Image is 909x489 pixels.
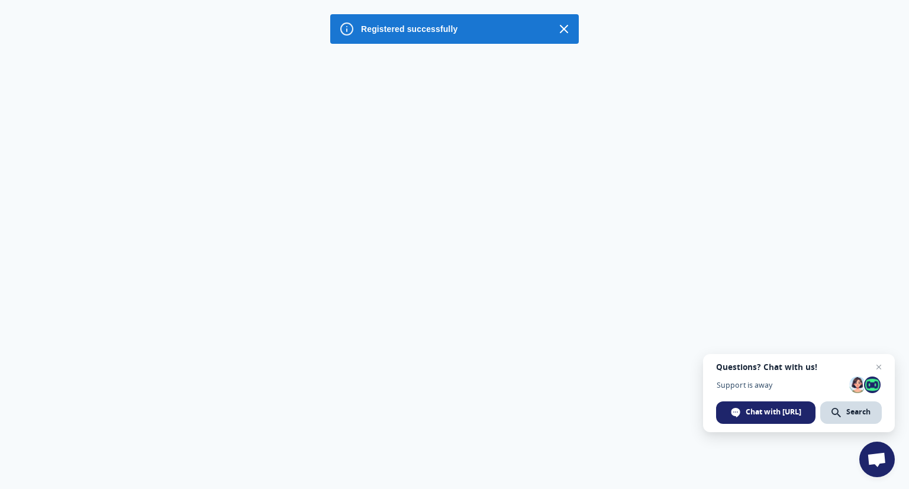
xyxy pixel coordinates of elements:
span: Support is away [716,381,845,390]
div: Chat with tapper.ai [716,401,815,424]
p: Registered successfully [361,23,457,36]
span: Chat with [URL] [746,407,801,417]
div: Search [820,401,882,424]
span: Questions? Chat with us! [716,362,882,372]
div: Open chat [859,442,895,477]
span: Search [846,407,871,417]
span: Close chat [872,360,886,374]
